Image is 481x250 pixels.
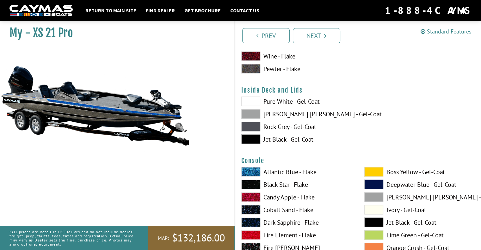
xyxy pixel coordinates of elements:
label: Black Star - Flake [241,180,352,189]
label: Deepwater Blue - Gel-Coat [364,180,475,189]
label: [PERSON_NAME] [PERSON_NAME] - Gel-Coat [241,109,352,119]
label: [PERSON_NAME] [PERSON_NAME] - Gel-Coat [364,192,475,202]
a: Standard Features [421,28,472,35]
a: MAP:$132,186.00 [148,226,234,250]
label: Boss Yellow - Gel-Coat [364,167,475,177]
span: MAP: [158,235,169,241]
h1: My - XS 21 Pro [9,26,219,40]
label: Lime Green - Gel-Coat [364,230,475,240]
img: white-logo-c9c8dbefe5ff5ceceb0f0178aa75bf4bb51f6bca0971e226c86eb53dfe498488.png [9,5,73,16]
label: Atlantic Blue - Flake [241,167,352,177]
h4: Inside Deck and Lids [241,86,475,94]
label: Candy Apple - Flake [241,192,352,202]
label: Pure White - Gel-Coat [241,97,352,106]
label: Dark Sapphire - Flake [241,218,352,227]
a: Next [293,28,340,43]
label: Fire Element - Flake [241,230,352,240]
h4: Console [241,157,475,165]
div: 1-888-4CAYMAS [385,3,472,17]
a: Return to main site [82,6,139,15]
label: Jet Black - Gel-Coat [241,135,352,144]
label: Ivory - Gel-Coat [364,205,475,215]
span: $132,186.00 [172,231,225,245]
p: *All prices are Retail in US Dollars and do not include dealer freight, prep, tariffs, fees, taxe... [9,227,134,250]
a: Get Brochure [181,6,224,15]
label: Cobalt Sand - Flake [241,205,352,215]
a: Prev [242,28,290,43]
label: Pewter - Flake [241,64,352,74]
a: Find Dealer [143,6,178,15]
a: Contact Us [227,6,262,15]
label: Wine - Flake [241,52,352,61]
label: Jet Black - Gel-Coat [364,218,475,227]
label: Rock Grey - Gel-Coat [241,122,352,131]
